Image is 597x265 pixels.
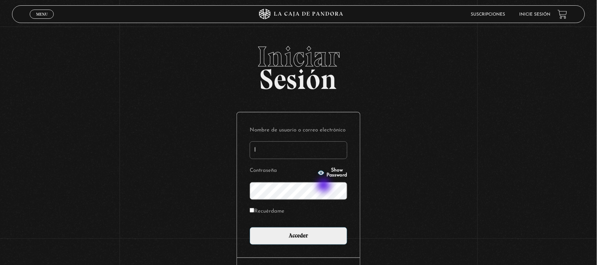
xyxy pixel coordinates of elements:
span: Iniciar [12,43,585,71]
button: Show Password [318,168,348,178]
span: Cerrar [34,18,50,23]
input: Recuérdame [250,208,254,213]
label: Contraseña [250,165,315,176]
span: Menu [36,12,48,16]
a: View your shopping cart [558,9,567,19]
label: Recuérdame [250,206,284,217]
a: Inicie sesión [520,12,551,17]
label: Nombre de usuario o correo electrónico [250,125,347,136]
span: Show Password [327,168,348,178]
a: Suscripciones [471,12,505,17]
input: Acceder [250,227,347,245]
h2: Sesión [12,43,585,88]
